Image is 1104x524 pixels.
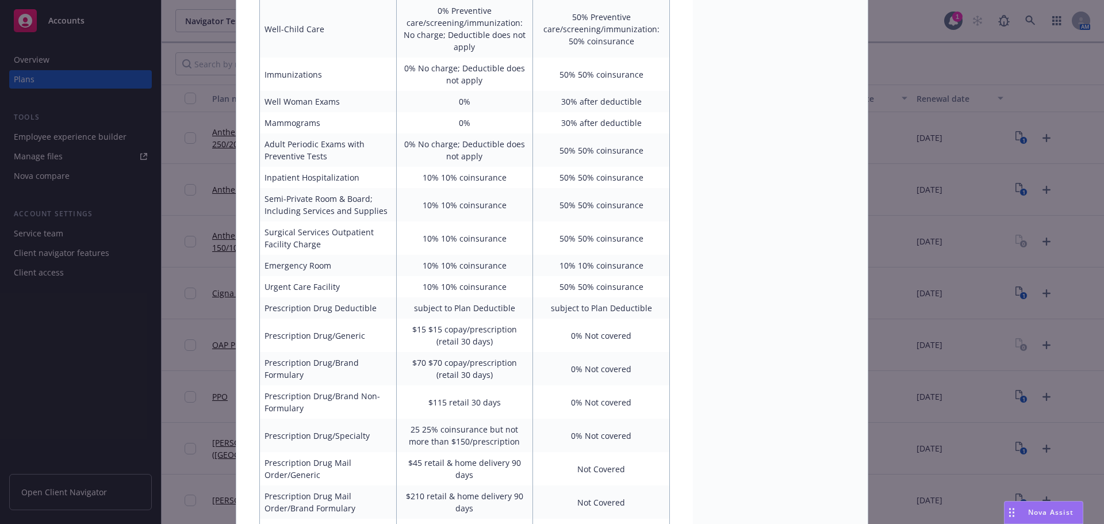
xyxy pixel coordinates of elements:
[533,297,670,319] td: subject to Plan Deductible
[533,452,670,485] td: Not Covered
[533,91,670,112] td: 30% after deductible
[260,91,397,112] td: Well Woman Exams
[533,188,670,221] td: 50% 50% coinsurance
[396,276,533,297] td: 10% 10% coinsurance
[533,385,670,419] td: 0% Not covered
[260,58,397,91] td: Immunizations
[533,255,670,276] td: 10% 10% coinsurance
[260,297,397,319] td: Prescription Drug Deductible
[260,385,397,419] td: Prescription Drug/Brand Non-Formulary
[396,255,533,276] td: 10% 10% coinsurance
[260,419,397,452] td: Prescription Drug/Specialty
[260,319,397,352] td: Prescription Drug/Generic
[260,352,397,385] td: Prescription Drug/Brand Formulary
[396,91,533,112] td: 0%
[396,133,533,167] td: 0% No charge; Deductible does not apply
[396,221,533,255] td: 10% 10% coinsurance
[533,485,670,519] td: Not Covered
[396,297,533,319] td: subject to Plan Deductible
[396,167,533,188] td: 10% 10% coinsurance
[396,188,533,221] td: 10% 10% coinsurance
[396,452,533,485] td: $45 retail & home delivery 90 days
[260,112,397,133] td: Mammograms
[260,255,397,276] td: Emergency Room
[396,112,533,133] td: 0%
[260,452,397,485] td: Prescription Drug Mail Order/Generic
[1005,502,1019,523] div: Drag to move
[533,221,670,255] td: 50% 50% coinsurance
[260,276,397,297] td: Urgent Care Facility
[396,352,533,385] td: $70 $70 copay/prescription (retail 30 days)
[533,112,670,133] td: 30% after deductible
[533,352,670,385] td: 0% Not covered
[260,188,397,221] td: Semi-Private Room & Board; Including Services and Supplies
[396,58,533,91] td: 0% No charge; Deductible does not apply
[533,419,670,452] td: 0% Not covered
[533,319,670,352] td: 0% Not covered
[533,133,670,167] td: 50% 50% coinsurance
[260,485,397,519] td: Prescription Drug Mail Order/Brand Formulary
[260,221,397,255] td: Surgical Services Outpatient Facility Charge
[1028,507,1074,517] span: Nova Assist
[260,167,397,188] td: Inpatient Hospitalization
[396,385,533,419] td: $115 retail 30 days
[396,419,533,452] td: 25 25% coinsurance but not more than $150/prescription
[533,276,670,297] td: 50% 50% coinsurance
[1004,501,1083,524] button: Nova Assist
[260,133,397,167] td: Adult Periodic Exams with Preventive Tests
[533,167,670,188] td: 50% 50% coinsurance
[396,485,533,519] td: $210 retail & home delivery 90 days
[396,319,533,352] td: $15 $15 copay/prescription (retail 30 days)
[533,58,670,91] td: 50% 50% coinsurance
